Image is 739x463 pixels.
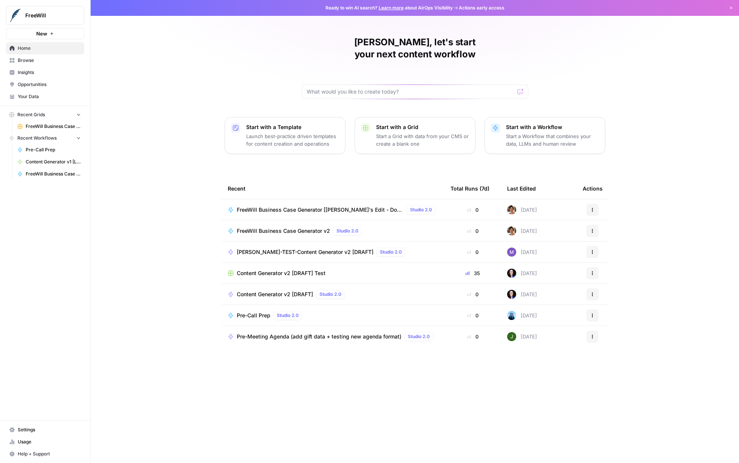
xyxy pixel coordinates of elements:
[18,438,81,445] span: Usage
[379,5,404,11] a: Learn more
[6,42,84,54] a: Home
[36,30,47,37] span: New
[459,5,504,11] span: Actions early access
[507,205,516,214] img: tqfto6xzj03xihz2u5tjniycm4e3
[507,332,537,341] div: [DATE]
[14,120,84,132] a: FreeWill Business Case Generator v2 Grid
[376,123,469,131] p: Start with a Grid
[6,436,84,448] a: Usage
[450,333,495,340] div: 0
[319,291,341,298] span: Studio 2.0
[506,123,599,131] p: Start with a Workflow
[507,290,516,299] img: qbv1ulvrwtta9e8z8l6qv22o0bxd
[26,171,81,177] span: FreeWill Business Case Generator v2
[307,88,514,95] input: What would you like to create today?
[507,226,516,235] img: tqfto6xzj03xihz2u5tjniycm4e3
[18,451,81,457] span: Help + Support
[14,168,84,180] a: FreeWill Business Case Generator v2
[14,156,84,168] a: Content Generator v1 [LIVE]
[326,5,453,11] span: Ready to win AI search? about AirOps Visibility
[225,117,346,154] button: Start with a TemplateLaunch best-practice driven templates for content creation and operations
[450,227,495,235] div: 0
[228,332,438,341] a: Pre-Meeting Agenda (add gift data + testing new agenda format)Studio 2.0
[228,269,438,277] a: Content Generator v2 [DRAFT] Test
[507,205,537,214] div: [DATE]
[583,178,603,199] div: Actions
[228,311,438,320] a: Pre-Call PrepStudio 2.0
[277,312,299,319] span: Studio 2.0
[408,333,430,340] span: Studio 2.0
[6,448,84,460] button: Help + Support
[237,291,313,298] span: Content Generator v2 [DRAFT]
[237,248,373,256] span: [PERSON_NAME]-TEST-Content Generator v2 [DRAFT]
[507,311,516,320] img: 8b0o61f2bnlbq1xhh7yx6aw3qno9
[410,206,432,213] span: Studio 2.0
[380,249,402,255] span: Studio 2.0
[484,117,605,154] button: Start with a WorkflowStart a Workflow that combines your data, LLMs and human review
[228,248,438,257] a: [PERSON_NAME]-TEST-Content Generator v2 [DRAFT]Studio 2.0
[17,111,45,118] span: Recent Grids
[17,135,57,142] span: Recent Workflows
[14,144,84,156] a: Pre-Call Prep
[6,424,84,436] a: Settings
[450,206,495,214] div: 0
[507,248,537,257] div: [DATE]
[9,9,22,22] img: FreeWill Logo
[507,248,516,257] img: y1ssfepxfr4rns0l6qdortaoetj7
[506,132,599,148] p: Start a Workflow that combines your data, LLMs and human review
[376,132,469,148] p: Start a Grid with data from your CMS or create a blank one
[26,123,81,130] span: FreeWill Business Case Generator v2 Grid
[18,57,81,64] span: Browse
[237,206,404,214] span: FreeWill Business Case Generator [[PERSON_NAME]'s Edit - Do Not Use]
[228,290,438,299] a: Content Generator v2 [DRAFT]Studio 2.0
[507,311,537,320] div: [DATE]
[237,333,401,340] span: Pre-Meeting Agenda (add gift data + testing new agenda format)
[302,36,528,60] h1: [PERSON_NAME], let's start your next content workflow
[237,312,270,319] span: Pre-Call Prep
[237,227,330,235] span: FreeWill Business Case Generator v2
[18,69,81,76] span: Insights
[355,117,475,154] button: Start with a GridStart a Grid with data from your CMS or create a blank one
[450,178,489,199] div: Total Runs (7d)
[450,291,495,298] div: 0
[26,146,81,153] span: Pre-Call Prep
[18,93,81,100] span: Your Data
[237,269,326,277] span: Content Generator v2 [DRAFT] Test
[6,6,84,25] button: Workspace: FreeWill
[26,158,81,165] span: Content Generator v1 [LIVE]
[336,228,358,234] span: Studio 2.0
[507,269,516,278] img: qbv1ulvrwtta9e8z8l6qv22o0bxd
[6,66,84,78] a: Insights
[6,109,84,120] button: Recent Grids
[450,312,495,319] div: 0
[246,132,339,148] p: Launch best-practice driven templates for content creation and operations
[450,269,495,277] div: 35
[6,132,84,144] button: Recent Workflows
[228,178,438,199] div: Recent
[507,226,537,235] div: [DATE]
[507,332,516,341] img: 5v0yozua856dyxnw4lpcp45mgmzh
[507,290,537,299] div: [DATE]
[507,269,537,278] div: [DATE]
[18,426,81,433] span: Settings
[25,12,71,19] span: FreeWill
[228,205,438,214] a: FreeWill Business Case Generator [[PERSON_NAME]'s Edit - Do Not Use]Studio 2.0
[18,45,81,52] span: Home
[6,78,84,91] a: Opportunities
[228,226,438,235] a: FreeWill Business Case Generator v2Studio 2.0
[6,91,84,103] a: Your Data
[507,178,536,199] div: Last Edited
[6,54,84,66] a: Browse
[6,28,84,39] button: New
[450,248,495,256] div: 0
[246,123,339,131] p: Start with a Template
[18,81,81,88] span: Opportunities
